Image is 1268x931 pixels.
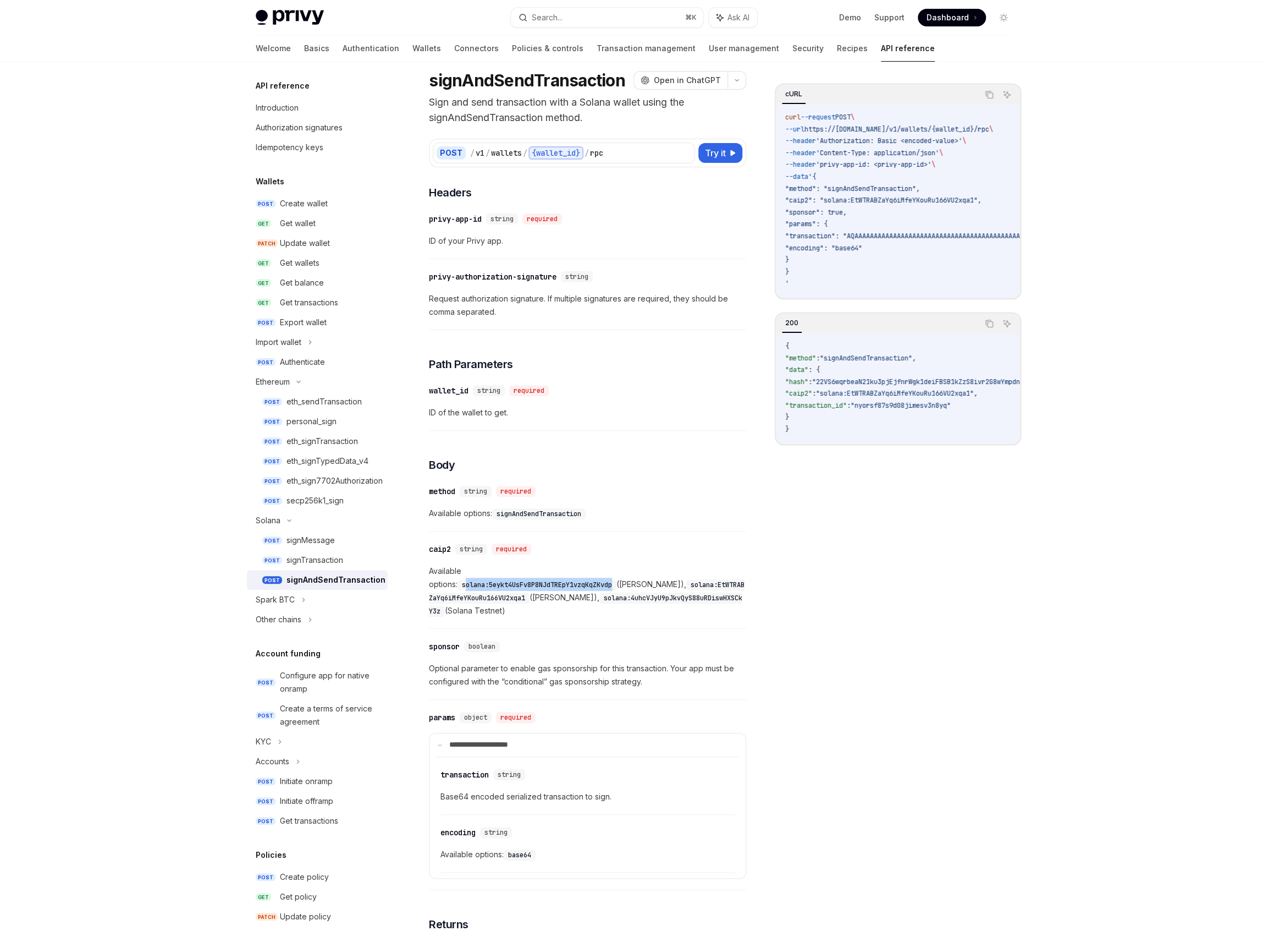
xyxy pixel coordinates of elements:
span: , [912,354,916,363]
div: Search... [532,11,563,24]
span: 'Authorization: Basic <encoded-value>' [816,136,962,145]
span: Try it [705,146,726,160]
span: ⌘ K [685,13,697,22]
span: : [847,401,851,410]
a: Dashboard [918,9,986,26]
a: POSTInitiate offramp [247,791,388,811]
div: cURL [782,87,806,101]
div: eth_sendTransaction [286,395,362,408]
span: "sponsor": true, [785,208,847,217]
span: "transaction_id" [785,401,847,410]
div: Get wallets [280,256,319,270]
h5: API reference [256,79,310,92]
span: --data [785,172,808,181]
div: eth_signTypedData_v4 [286,454,368,468]
span: Headers [429,185,472,200]
div: Other chains [256,613,301,626]
a: GETGet policy [247,887,388,907]
span: POST [256,873,275,881]
span: curl [785,113,801,122]
button: Search...⌘K [511,8,703,28]
button: Ask AI [709,8,757,28]
span: \ [962,136,966,145]
span: } [785,413,789,421]
a: POSTCreate wallet [247,194,388,213]
div: Authenticate [280,355,325,369]
div: wallet_id [429,385,468,396]
div: Accounts [256,755,289,768]
button: Toggle dark mode [995,9,1012,26]
button: Ask AI [1000,316,1014,331]
img: light logo [256,10,324,25]
span: POST [256,797,275,806]
div: signAndSendTransaction [286,573,385,587]
span: \ [851,113,854,122]
div: rpc [590,147,603,158]
div: Configure app for native onramp [280,669,381,695]
span: POST [262,556,282,565]
div: Create a terms of service agreement [280,702,381,729]
div: Introduction [256,101,299,114]
a: POSTeth_sendTransaction [247,392,388,412]
a: Introduction [247,98,388,118]
span: 'Content-Type: application/json' [816,149,939,157]
span: --header [785,136,816,145]
a: POSTCreate policy [247,867,388,887]
a: API reference [881,35,935,62]
a: POSTInitiate onramp [247,771,388,791]
div: Idempotency keys [256,141,323,154]
span: string [498,770,521,779]
div: v1 [476,147,484,158]
div: {wallet_id} [528,146,583,160]
span: object [464,713,487,722]
span: "hash" [785,377,808,386]
div: eth_signTransaction [286,435,358,448]
span: , [974,389,978,398]
a: PATCHUpdate wallet [247,233,388,253]
a: GETGet balance [247,273,388,293]
span: POST [256,711,275,720]
a: GETGet wallet [247,213,388,233]
span: 'privy-app-id: <privy-app-id>' [816,160,931,169]
span: ID of your Privy app. [429,234,746,248]
span: '{ [808,172,816,181]
a: GETGet wallets [247,253,388,273]
div: required [522,213,562,224]
span: string [484,828,508,837]
span: Ask AI [727,12,749,23]
span: POST [262,457,282,465]
div: eth_sign7702Authorization [286,474,383,488]
span: "22VS6wqrbeaN21ku3pjEjfnrWgk1deiFBSB1kZzS8ivr2G8wYmpdnV3W7oxpjFPGkt5bhvZvK1QBzuCfUPUYYFQq" [812,377,1159,386]
span: } [785,425,789,434]
span: GET [256,279,271,287]
span: POST [262,497,282,505]
span: "caip2" [785,389,812,398]
a: POSTeth_sign7702Authorization [247,471,388,491]
div: method [429,486,455,497]
span: Optional parameter to enable gas sponsorship for this transaction. Your app must be configured wi... [429,662,746,688]
div: secp256k1_sign [286,494,344,507]
button: Ask AI [1000,87,1014,102]
a: Welcome [256,35,291,62]
div: Update wallet [280,237,330,250]
div: Export wallet [280,316,327,329]
a: POSTsignAndSendTransaction [247,570,388,590]
span: "method": "signAndSendTransaction", [785,184,920,193]
span: string [464,487,487,496]
div: encoding [440,827,476,838]
div: caip2 [429,544,451,555]
div: / [523,147,527,158]
a: Basics [304,35,329,62]
div: Initiate onramp [280,775,333,788]
a: Authorization signatures [247,118,388,138]
div: Ethereum [256,375,290,388]
span: POST [262,437,282,446]
a: POSTConfigure app for native onramp [247,666,388,699]
span: \ [931,160,935,169]
span: \ [989,125,993,134]
span: --header [785,149,816,157]
span: POST [256,358,275,366]
div: Initiate offramp [280,795,333,808]
span: PATCH [256,913,278,921]
span: "encoding": "base64" [785,244,862,253]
